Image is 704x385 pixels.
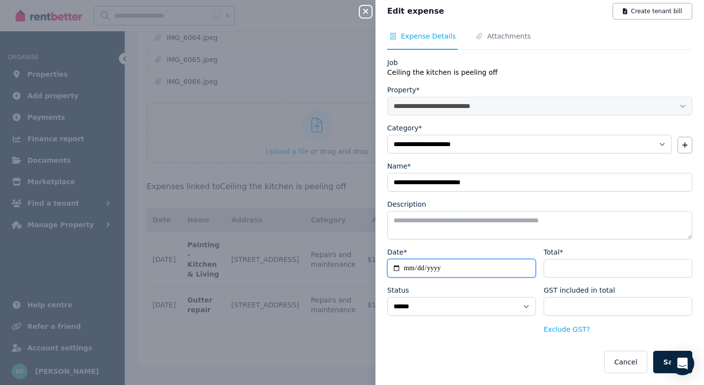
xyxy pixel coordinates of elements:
label: Status [387,285,409,295]
button: Save [653,351,692,373]
div: Ceiling the kitchen is peeling off [387,67,692,77]
label: Property* [387,85,419,95]
button: Create tenant bill [613,3,692,20]
span: Edit expense [387,5,444,17]
span: Expense Details [401,31,456,41]
label: Total* [544,247,563,257]
label: Date* [387,247,407,257]
nav: Tabs [387,31,692,50]
button: Cancel [604,351,647,373]
label: Name* [387,161,411,171]
span: Attachments [487,31,530,41]
label: GST included in total [544,285,615,295]
div: Job [387,58,692,67]
button: Exclude GST? [544,324,590,334]
label: Category* [387,123,422,133]
label: Description [387,199,426,209]
div: Open Intercom Messenger [671,352,694,375]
